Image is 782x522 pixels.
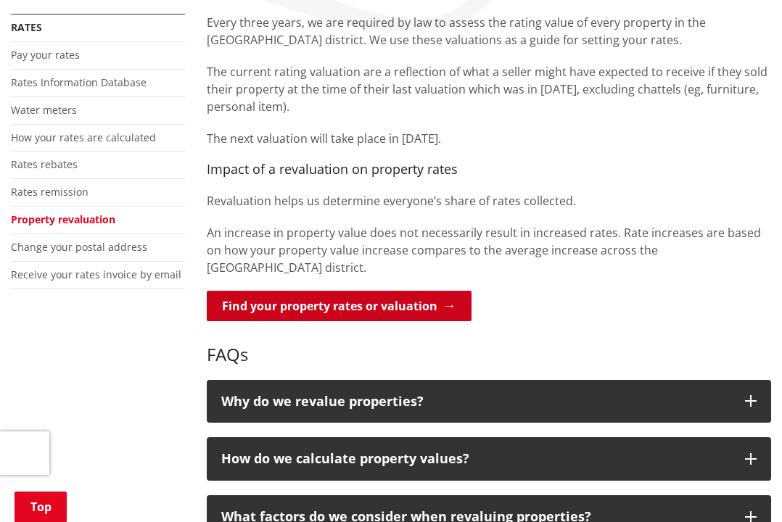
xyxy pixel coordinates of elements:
[207,14,772,49] p: Every three years, we are required by law to assess the rating value of every property in the [GE...
[11,212,115,226] a: Property revaluation
[207,130,772,147] p: The next valuation will take place in [DATE].
[11,20,42,34] a: Rates
[207,162,772,178] h4: Impact of a revaluation on property rates
[11,130,156,144] a: How your rates are calculated
[221,452,731,466] p: How do we calculate property values?
[11,240,147,254] a: Change your postal address
[11,48,80,62] a: Pay your rates
[207,192,772,210] p: Revaluation helps us determine everyone’s share of rates collected.
[207,323,772,365] h3: FAQs
[207,63,772,115] p: The current rating valuation are a reflection of what a seller might have expected to receive if ...
[15,492,67,522] a: Top
[11,75,147,89] a: Rates Information Database
[207,291,472,321] a: Find your property rates or valuation
[221,394,731,409] p: Why do we revalue properties?
[207,437,772,481] button: How do we calculate property values?
[207,224,772,276] p: An increase in property value does not necessarily result in increased rates. Rate increases are ...
[11,185,89,199] a: Rates remission
[11,103,77,117] a: Water meters
[715,461,767,513] iframe: Messenger Launcher
[11,157,78,171] a: Rates rebates
[11,268,181,281] a: Receive your rates invoice by email
[207,380,772,423] button: Why do we revalue properties?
